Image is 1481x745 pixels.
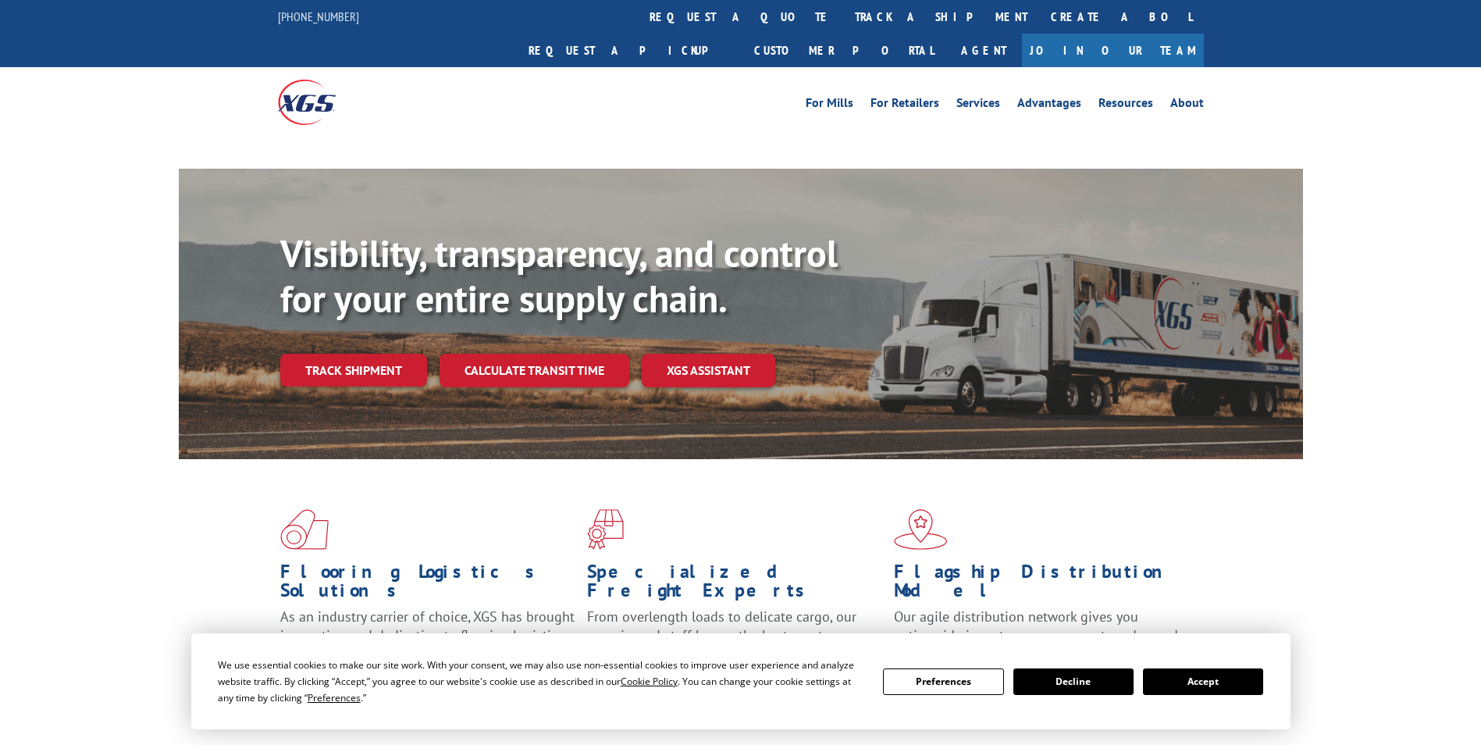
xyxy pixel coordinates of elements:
button: Decline [1013,668,1134,695]
a: Track shipment [280,354,427,387]
img: xgs-icon-focused-on-flooring-red [587,509,624,550]
a: Request a pickup [517,34,742,67]
a: Advantages [1017,97,1081,114]
p: From overlength loads to delicate cargo, our experienced staff knows the best way to move your fr... [587,608,882,677]
span: Preferences [308,691,361,704]
a: XGS ASSISTANT [642,354,775,387]
a: Customer Portal [742,34,945,67]
div: We use essential cookies to make our site work. With your consent, we may also use non-essential ... [218,657,864,706]
div: Cookie Consent Prompt [191,633,1291,729]
a: Join Our Team [1022,34,1204,67]
img: xgs-icon-total-supply-chain-intelligence-red [280,509,329,550]
a: Resources [1098,97,1153,114]
h1: Flagship Distribution Model [894,562,1189,608]
span: As an industry carrier of choice, XGS has brought innovation and dedication to flooring logistics... [280,608,575,663]
button: Preferences [883,668,1003,695]
a: Agent [945,34,1022,67]
h1: Specialized Freight Experts [587,562,882,608]
span: Cookie Policy [621,675,678,688]
a: For Retailers [870,97,939,114]
img: xgs-icon-flagship-distribution-model-red [894,509,948,550]
a: [PHONE_NUMBER] [278,9,359,24]
a: Services [956,97,1000,114]
a: For Mills [806,97,853,114]
h1: Flooring Logistics Solutions [280,562,575,608]
a: About [1170,97,1204,114]
button: Accept [1143,668,1263,695]
b: Visibility, transparency, and control for your entire supply chain. [280,229,838,323]
a: Calculate transit time [440,354,629,387]
span: Our agile distribution network gives you nationwide inventory management on demand. [894,608,1181,644]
